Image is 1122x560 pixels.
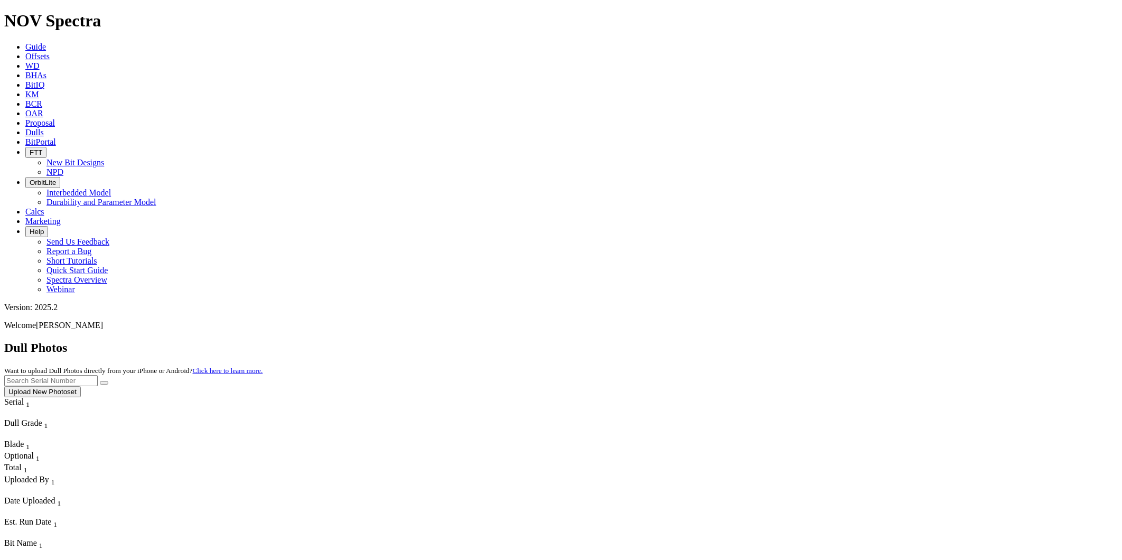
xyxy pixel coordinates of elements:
[4,496,55,505] span: Date Uploaded
[25,52,50,61] a: Offsets
[25,109,43,118] a: OAR
[4,418,78,430] div: Dull Grade Sort None
[46,285,75,294] a: Webinar
[36,454,40,462] sub: 1
[4,440,24,449] span: Blade
[53,520,57,528] sub: 1
[46,198,156,207] a: Durability and Parameter Model
[4,418,42,427] span: Dull Grade
[4,451,34,460] span: Optional
[4,487,125,496] div: Column Menu
[4,517,78,538] div: Sort None
[46,237,109,246] a: Send Us Feedback
[4,463,22,472] span: Total
[4,475,49,484] span: Uploaded By
[25,217,61,226] a: Marketing
[25,61,40,70] a: WD
[4,397,49,409] div: Serial Sort None
[24,466,27,474] sub: 1
[25,207,44,216] a: Calcs
[25,80,44,89] a: BitIQ
[4,475,125,487] div: Uploaded By Sort None
[4,11,1118,31] h1: NOV Spectra
[4,430,78,440] div: Column Menu
[4,475,125,496] div: Sort None
[46,256,97,265] a: Short Tutorials
[53,517,57,526] span: Sort None
[46,266,108,275] a: Quick Start Guide
[4,538,126,550] div: Bit Name Sort None
[4,341,1118,355] h2: Dull Photos
[44,418,48,427] span: Sort None
[4,517,51,526] span: Est. Run Date
[4,550,126,559] div: Column Menu
[44,422,48,430] sub: 1
[51,478,55,486] sub: 1
[4,529,78,538] div: Column Menu
[46,275,107,284] a: Spectra Overview
[4,508,83,517] div: Column Menu
[26,443,30,451] sub: 1
[25,128,44,137] a: Dulls
[25,99,42,108] a: BCR
[4,397,24,406] span: Serial
[46,247,91,256] a: Report a Bug
[4,463,41,474] div: Total Sort None
[4,463,41,474] div: Sort None
[4,397,49,418] div: Sort None
[4,321,1118,330] p: Welcome
[46,158,104,167] a: New Bit Designs
[4,538,37,547] span: Bit Name
[46,188,111,197] a: Interbedded Model
[36,451,40,460] span: Sort None
[26,397,30,406] span: Sort None
[25,177,60,188] button: OrbitLite
[26,440,30,449] span: Sort None
[51,475,55,484] span: Sort None
[25,71,46,80] a: BHAs
[25,226,48,237] button: Help
[36,321,103,330] span: [PERSON_NAME]
[24,463,27,472] span: Sort None
[25,90,39,99] a: KM
[4,451,41,463] div: Sort None
[4,440,41,451] div: Blade Sort None
[4,409,49,418] div: Column Menu
[4,496,83,508] div: Date Uploaded Sort None
[4,440,41,451] div: Sort None
[25,137,56,146] a: BitPortal
[4,517,78,529] div: Est. Run Date Sort None
[25,118,55,127] a: Proposal
[4,538,126,559] div: Sort None
[26,400,30,408] sub: 1
[30,179,56,186] span: OrbitLite
[4,375,98,386] input: Search Serial Number
[193,367,263,375] a: Click here to learn more.
[25,42,46,51] a: Guide
[4,303,1118,312] div: Version: 2025.2
[4,451,41,463] div: Optional Sort None
[25,147,46,158] button: FTT
[4,418,78,440] div: Sort None
[39,538,43,547] span: Sort None
[57,496,61,505] span: Sort None
[4,386,81,397] button: Upload New Photoset
[4,496,83,517] div: Sort None
[4,367,263,375] small: Want to upload Dull Photos directly from your iPhone or Android?
[39,542,43,549] sub: 1
[30,148,42,156] span: FTT
[46,167,63,176] a: NPD
[57,499,61,507] sub: 1
[30,228,44,236] span: Help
